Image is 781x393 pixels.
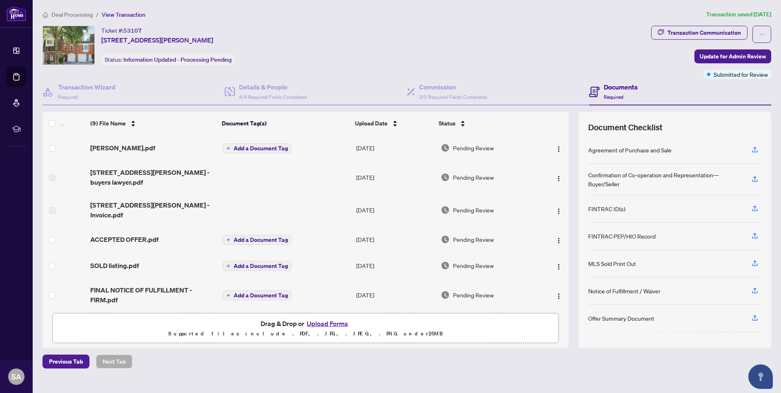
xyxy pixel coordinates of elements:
[453,290,494,299] span: Pending Review
[556,293,562,299] img: Logo
[588,122,663,133] span: Document Checklist
[226,146,230,150] span: plus
[552,259,565,272] button: Logo
[453,235,494,244] span: Pending Review
[355,119,388,128] span: Upload Date
[123,56,232,63] span: Information Updated - Processing Pending
[748,364,773,389] button: Open asap
[96,355,132,368] button: Next Tab
[353,161,437,194] td: [DATE]
[90,285,216,305] span: FINAL NOTICE OF FULFILLMENT - FIRM.pdf
[588,145,672,154] div: Agreement of Purchase and Sale
[588,314,654,323] div: Offer Summary Document
[353,135,437,161] td: [DATE]
[96,10,98,19] li: /
[234,237,288,243] span: Add a Document Tag
[101,54,235,65] div: Status:
[556,175,562,182] img: Logo
[651,26,748,40] button: Transaction Communication
[51,11,93,18] span: Deal Processing
[419,82,487,92] h4: Commission
[435,112,537,135] th: Status
[87,112,219,135] th: (9) File Name
[53,313,558,344] span: Drag & Drop orUpload FormsSupported files include .PDF, .JPG, .JPEG, .PNG under25MB
[353,226,437,252] td: [DATE]
[11,371,21,382] span: SA
[58,94,78,100] span: Required
[419,94,487,100] span: 2/2 Required Fields Completed
[588,259,636,268] div: MLS Sold Print Out
[453,205,494,214] span: Pending Review
[353,252,437,279] td: [DATE]
[441,261,450,270] img: Document Status
[90,200,216,220] span: [STREET_ADDRESS][PERSON_NAME] - Invoice.pdf
[352,112,435,135] th: Upload Date
[353,194,437,226] td: [DATE]
[234,145,288,151] span: Add a Document Tag
[58,82,116,92] h4: Transaction Wizard
[700,50,766,63] span: Update for Admin Review
[101,35,213,45] span: [STREET_ADDRESS][PERSON_NAME]
[123,27,142,34] span: 53107
[223,234,292,245] button: Add a Document Tag
[556,208,562,214] img: Logo
[441,205,450,214] img: Document Status
[223,290,292,300] button: Add a Document Tag
[90,167,216,187] span: [STREET_ADDRESS][PERSON_NAME] - buyers lawyer.pdf
[552,141,565,154] button: Logo
[239,82,307,92] h4: Details & People
[219,112,352,135] th: Document Tag(s)
[439,119,455,128] span: Status
[90,119,126,128] span: (9) File Name
[42,12,48,18] span: home
[7,6,26,21] img: logo
[556,263,562,270] img: Logo
[58,329,553,339] p: Supported files include .PDF, .JPG, .JPEG, .PNG under 25 MB
[101,26,142,35] div: Ticket #:
[604,94,623,100] span: Required
[239,94,307,100] span: 4/4 Required Fields Completed
[234,263,288,269] span: Add a Document Tag
[588,286,661,295] div: Notice of Fulfillment / Waiver
[261,318,350,329] span: Drag & Drop or
[552,288,565,301] button: Logo
[226,264,230,268] span: plus
[604,82,638,92] h4: Documents
[90,234,158,244] span: ACCEPTED OFFER.pdf
[694,49,771,63] button: Update for Admin Review
[223,235,292,245] button: Add a Document Tag
[552,233,565,246] button: Logo
[453,173,494,182] span: Pending Review
[441,173,450,182] img: Document Status
[706,10,771,19] article: Transaction saved [DATE]
[552,171,565,184] button: Logo
[453,261,494,270] span: Pending Review
[223,143,292,153] button: Add a Document Tag
[102,11,145,18] span: View Transaction
[223,261,292,271] button: Add a Document Tag
[667,26,741,39] div: Transaction Communication
[49,355,83,368] span: Previous Tab
[588,204,625,213] div: FINTRAC ID(s)
[441,235,450,244] img: Document Status
[90,261,139,270] span: SOLD listing.pdf
[714,70,768,79] span: Submitted for Review
[90,143,155,153] span: [PERSON_NAME].pdf
[223,261,292,271] button: Add a Document Tag
[556,146,562,152] img: Logo
[588,232,656,241] div: FINTRAC PEP/HIO Record
[304,318,350,329] button: Upload Forms
[759,31,765,37] span: ellipsis
[588,170,742,188] div: Confirmation of Co-operation and Representation—Buyer/Seller
[234,293,288,298] span: Add a Document Tag
[552,203,565,217] button: Logo
[226,293,230,297] span: plus
[226,238,230,242] span: plus
[453,143,494,152] span: Pending Review
[441,143,450,152] img: Document Status
[42,355,89,368] button: Previous Tab
[353,279,437,311] td: [DATE]
[556,237,562,244] img: Logo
